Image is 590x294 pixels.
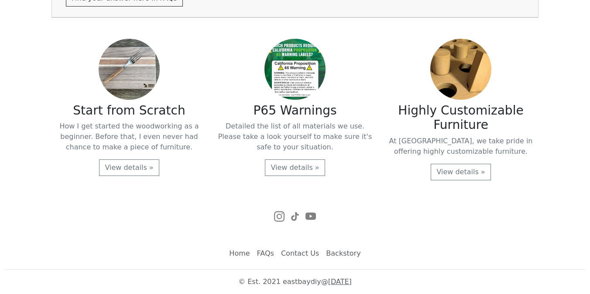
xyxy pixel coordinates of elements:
[290,208,300,224] a: TikTok
[265,159,325,176] a: View details »
[264,39,326,100] img: P65 Warnings
[217,103,373,118] h3: P65 Warnings
[430,39,491,100] img: Highly Customizable Furniture
[278,245,322,262] a: Contact Us
[305,208,316,224] a: YouTube
[383,103,539,132] h3: Highly Customizable Furniture
[322,245,364,262] a: Backstory
[217,121,373,152] p: Detailed the list of all materials we use. Please take a look yourself to make sure it's safe to ...
[51,121,207,152] p: How I get started the woodworking as a beginner. Before that, I even never had chance to make a p...
[51,103,207,118] h3: Start from Scratch
[5,277,585,287] p: © Est. 2021 eastbaydiy @
[383,136,539,157] p: At [GEOGRAPHIC_DATA], we take pride in offering highly customizable furniture.
[99,39,160,100] img: Start from Scratch
[99,159,159,176] a: View details »
[254,245,278,262] a: FAQs
[328,277,352,286] a: [DATE]
[431,164,491,180] a: View details »
[226,245,253,262] a: Home
[274,208,285,224] a: Instagram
